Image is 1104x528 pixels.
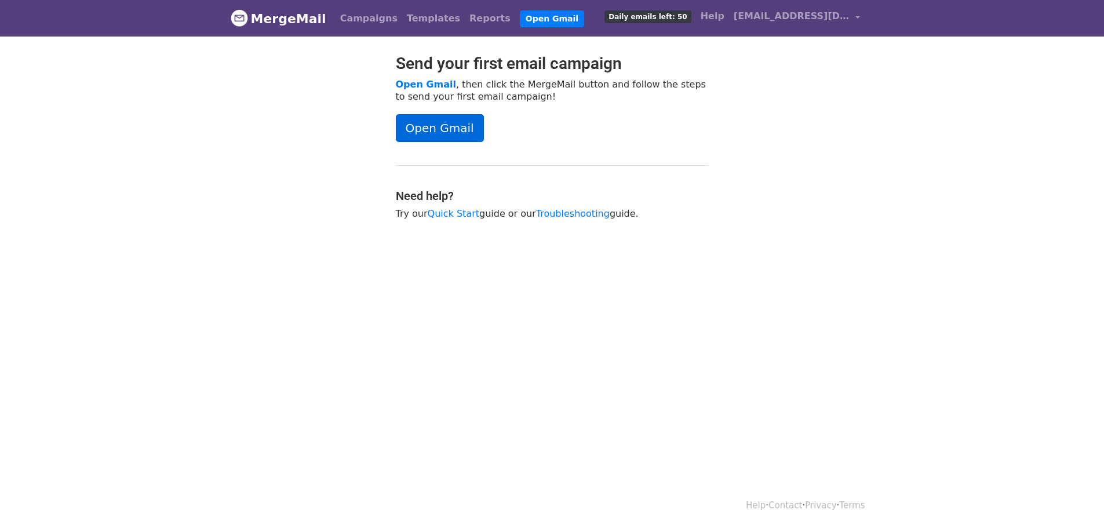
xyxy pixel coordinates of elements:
img: MergeMail logo [231,9,248,27]
iframe: Chat Widget [1046,472,1104,528]
a: Open Gmail [520,10,584,27]
a: Help [746,500,766,511]
h2: Send your first email campaign [396,54,709,74]
p: , then click the MergeMail button and follow the steps to send your first email campaign! [396,78,709,103]
a: Quick Start [428,208,479,219]
a: [EMAIL_ADDRESS][DOMAIN_NAME] [729,5,865,32]
a: Help [696,5,729,28]
a: Privacy [805,500,836,511]
a: Contact [768,500,802,511]
a: Open Gmail [396,114,484,142]
a: Open Gmail [396,79,456,90]
a: Templates [402,7,465,30]
a: MergeMail [231,6,326,31]
a: Campaigns [336,7,402,30]
span: Daily emails left: 50 [604,10,691,23]
p: Try our guide or our guide. [396,207,709,220]
h4: Need help? [396,189,709,203]
a: Troubleshooting [536,208,610,219]
a: Daily emails left: 50 [600,5,695,28]
span: [EMAIL_ADDRESS][DOMAIN_NAME] [734,9,850,23]
a: Reports [465,7,515,30]
a: Terms [839,500,865,511]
